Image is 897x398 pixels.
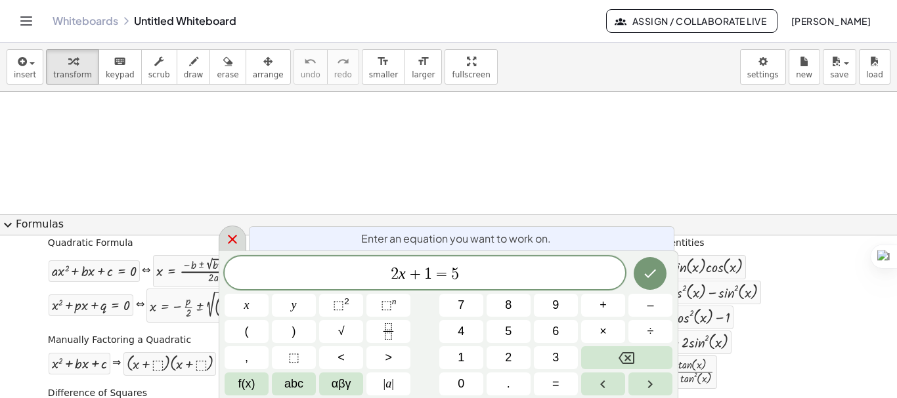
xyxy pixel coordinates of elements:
[141,49,177,85] button: scrub
[338,323,345,340] span: √
[796,70,812,79] span: new
[332,375,351,393] span: αβγ
[114,54,126,70] i: keyboard
[377,54,389,70] i: format_size
[98,49,142,85] button: keyboardkeypad
[272,346,316,369] button: Placeholder
[272,372,316,395] button: Alphabet
[53,70,92,79] span: transform
[362,49,405,85] button: format_sizesmaller
[48,334,191,347] label: Manually Factoring a Quadratic
[581,346,672,369] button: Backspace
[391,377,394,390] span: |
[244,296,250,314] span: x
[399,265,406,282] var: x
[791,15,871,27] span: [PERSON_NAME]
[617,15,766,27] span: Assign / Collaborate Live
[458,349,464,367] span: 1
[385,349,392,367] span: >
[439,294,483,317] button: 7
[292,323,296,340] span: )
[209,49,246,85] button: erase
[392,296,397,306] sup: n
[647,296,653,314] span: –
[405,49,442,85] button: format_sizelarger
[319,372,363,395] button: Greek alphabet
[136,298,144,313] div: ⇔
[830,70,848,79] span: save
[552,296,559,314] span: 9
[740,49,786,85] button: settings
[789,49,820,85] button: new
[600,323,607,340] span: ×
[552,323,559,340] span: 6
[301,70,320,79] span: undo
[458,296,464,314] span: 7
[253,70,284,79] span: arrange
[600,296,607,314] span: +
[424,266,432,282] span: 1
[369,70,398,79] span: smaller
[487,346,531,369] button: 2
[245,323,249,340] span: (
[53,14,118,28] a: Whiteboards
[148,70,170,79] span: scrub
[507,375,510,393] span: .
[487,294,531,317] button: 8
[366,294,410,317] button: Superscript
[338,349,345,367] span: <
[381,298,392,311] span: ⬚
[272,320,316,343] button: )
[292,296,297,314] span: y
[458,375,464,393] span: 0
[412,70,435,79] span: larger
[451,266,459,282] span: 5
[859,49,890,85] button: load
[366,346,410,369] button: Greater than
[634,257,667,290] button: Done
[334,70,352,79] span: redo
[46,49,99,85] button: transform
[581,294,625,317] button: Plus
[344,296,349,306] sup: 2
[747,70,779,79] span: settings
[238,375,255,393] span: f(x)
[647,323,654,340] span: ÷
[534,320,578,343] button: 6
[417,54,429,70] i: format_size
[288,349,299,367] span: ⬚
[780,9,881,33] button: [PERSON_NAME]
[458,323,464,340] span: 4
[628,294,672,317] button: Minus
[628,320,672,343] button: Divide
[866,70,883,79] span: load
[225,346,269,369] button: ,
[823,49,856,85] button: save
[225,294,269,317] button: x
[581,320,625,343] button: Times
[552,349,559,367] span: 3
[333,298,344,311] span: ⬚
[445,49,497,85] button: fullscreen
[361,231,551,247] span: Enter an equation you want to work on.
[534,372,578,395] button: Equals
[534,346,578,369] button: 3
[319,320,363,343] button: Square root
[487,372,531,395] button: .
[432,266,451,282] span: =
[628,372,672,395] button: Right arrow
[184,70,204,79] span: draw
[383,375,394,393] span: a
[581,372,625,395] button: Left arrow
[505,349,512,367] span: 2
[217,70,238,79] span: erase
[319,294,363,317] button: Squared
[505,323,512,340] span: 5
[245,349,248,367] span: ,
[439,346,483,369] button: 1
[284,375,303,393] span: abc
[14,70,36,79] span: insert
[406,266,425,282] span: +
[383,377,386,390] span: |
[142,264,150,279] div: ⇔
